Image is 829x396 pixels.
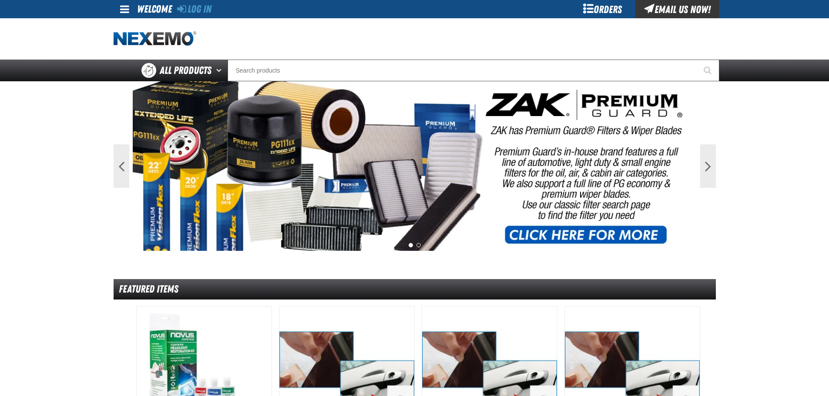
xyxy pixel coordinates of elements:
button: Open All Products pages [213,60,228,81]
button: Start Searching [698,60,719,81]
img: Nexemo logo [114,31,196,47]
button: 2 of 2 [416,243,421,247]
div: Featured Items [114,279,716,299]
span: All Products [160,63,211,78]
input: Search [228,60,719,81]
button: 1 of 2 [409,243,413,247]
img: PG Filters & Wipers [133,81,697,251]
a: Log In [177,3,211,15]
button: Next [700,144,716,188]
button: Previous [114,144,129,188]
